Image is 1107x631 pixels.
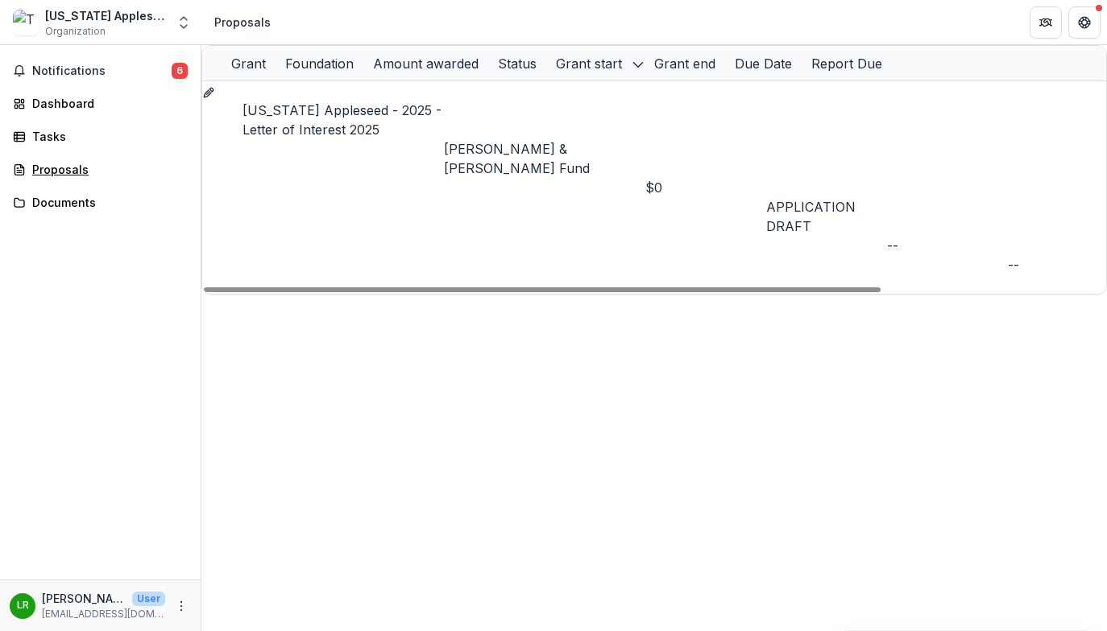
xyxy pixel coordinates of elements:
span: APPLICATION DRAFT [766,199,856,234]
p: [PERSON_NAME] [42,590,126,607]
a: Proposals [6,156,194,183]
div: Laura Robinson [17,600,29,611]
button: Get Help [1068,6,1101,39]
div: Report Due [802,54,892,73]
a: Dashboard [6,90,194,117]
p: [EMAIL_ADDRESS][DOMAIN_NAME] [42,607,165,621]
div: Grant [222,46,276,80]
div: Amount awarded [363,46,488,80]
a: Tasks [6,123,194,150]
a: Documents [6,189,194,216]
div: $0 [645,178,766,197]
div: [US_STATE] Appleseed [45,7,166,24]
div: Report Due [802,46,892,80]
img: Texas Appleseed [13,10,39,35]
div: Grant end [645,46,725,80]
div: Grant end [645,54,725,73]
button: Notifications6 [6,58,194,84]
div: Foundation [276,46,363,80]
div: -- [887,236,1008,255]
div: Due Date [725,46,802,80]
div: Amount awarded [363,54,488,73]
div: Documents [32,194,181,211]
div: Foundation [276,54,363,73]
svg: sorted descending [632,58,645,71]
span: Notifications [32,64,172,78]
div: Proposals [32,161,181,178]
div: Grant [222,54,276,73]
div: Status [488,54,546,73]
nav: breadcrumb [208,10,277,34]
span: 6 [172,63,188,79]
div: Grant start [546,46,645,80]
button: Partners [1030,6,1062,39]
div: Tasks [32,128,181,145]
button: Open entity switcher [172,6,195,39]
div: Due Date [725,54,802,73]
a: [US_STATE] Appleseed - 2025 - Letter of Interest 2025 [243,102,442,138]
p: [PERSON_NAME] & [PERSON_NAME] Fund [444,139,645,178]
div: Dashboard [32,95,181,112]
button: Grant eed314fb-6df3-4707-b957-7d1791f97c8e [202,81,215,101]
div: Status [488,46,546,80]
div: Grant start [546,54,632,73]
button: More [172,596,191,616]
div: Proposals [214,14,271,31]
span: Organization [45,24,106,39]
p: User [132,592,165,606]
